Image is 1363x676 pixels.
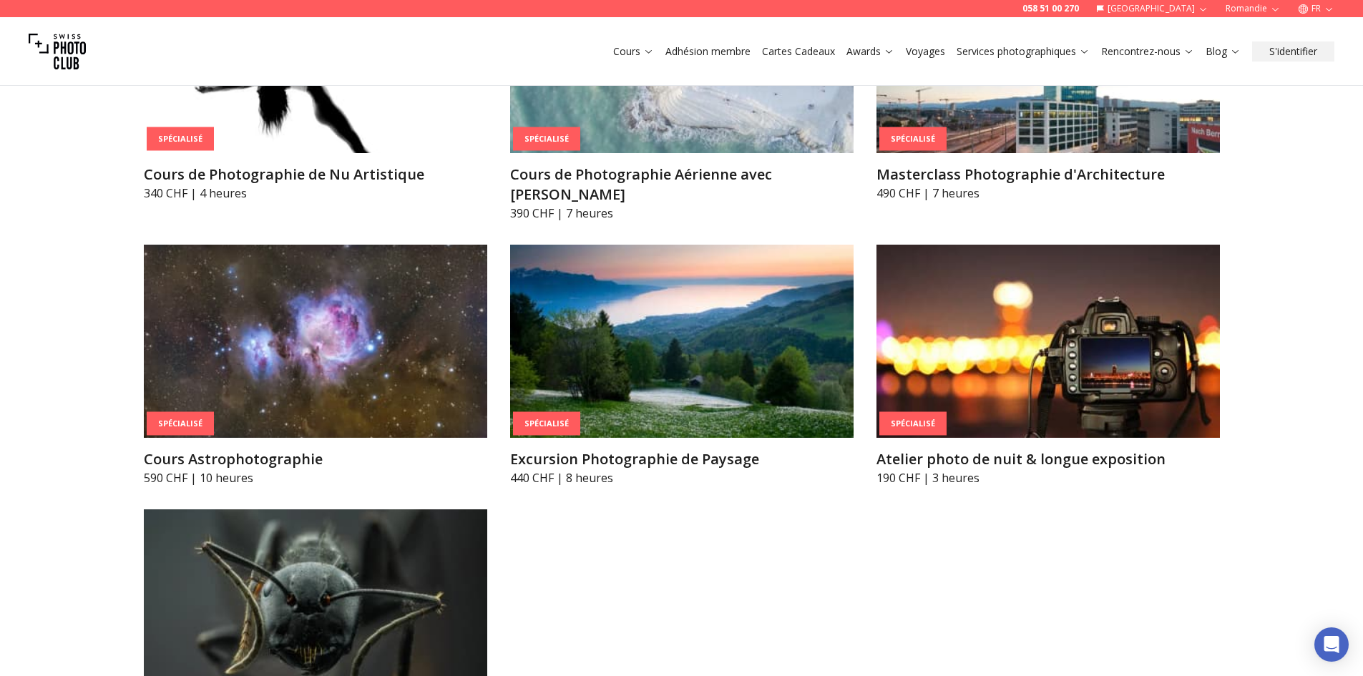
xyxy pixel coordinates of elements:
a: Awards [846,44,894,59]
div: Spécialisé [879,127,947,151]
img: Atelier photo de nuit & longue exposition [876,245,1220,438]
img: Excursion Photographie de Paysage [510,245,854,438]
h3: Cours de Photographie de Nu Artistique [144,165,487,185]
button: Awards [841,41,900,62]
button: Adhésion membre [660,41,756,62]
div: Spécialisé [513,412,580,436]
a: Voyages [906,44,945,59]
p: 590 CHF | 10 heures [144,469,487,486]
h3: Atelier photo de nuit & longue exposition [876,449,1220,469]
a: Cours AstrophotographieSpécialiséCours Astrophotographie590 CHF | 10 heures [144,245,487,486]
a: Rencontrez-nous [1101,44,1194,59]
h3: Masterclass Photographie d'Architecture [876,165,1220,185]
h3: Excursion Photographie de Paysage [510,449,854,469]
button: Cours [607,41,660,62]
button: Cartes Cadeaux [756,41,841,62]
a: 058 51 00 270 [1022,3,1079,14]
div: Spécialisé [513,127,580,151]
button: Voyages [900,41,951,62]
p: 490 CHF | 7 heures [876,185,1220,202]
a: Atelier photo de nuit & longue expositionSpécialiséAtelier photo de nuit & longue exposition190 C... [876,245,1220,486]
p: 340 CHF | 4 heures [144,185,487,202]
img: Swiss photo club [29,23,86,80]
button: Blog [1200,41,1246,62]
button: Services photographiques [951,41,1095,62]
div: Spécialisé [147,412,214,436]
div: Spécialisé [147,127,214,151]
img: Cours Astrophotographie [144,245,487,438]
a: Cartes Cadeaux [762,44,835,59]
p: 440 CHF | 8 heures [510,469,854,486]
a: Excursion Photographie de PaysageSpécialiséExcursion Photographie de Paysage440 CHF | 8 heures [510,245,854,486]
a: Services photographiques [957,44,1090,59]
button: S'identifier [1252,41,1334,62]
a: Blog [1206,44,1241,59]
div: Spécialisé [879,412,947,436]
a: Cours [613,44,654,59]
p: 390 CHF | 7 heures [510,205,854,222]
h3: Cours Astrophotographie [144,449,487,469]
a: Adhésion membre [665,44,751,59]
h3: Cours de Photographie Aérienne avec [PERSON_NAME] [510,165,854,205]
p: 190 CHF | 3 heures [876,469,1220,486]
div: Open Intercom Messenger [1314,627,1349,662]
button: Rencontrez-nous [1095,41,1200,62]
